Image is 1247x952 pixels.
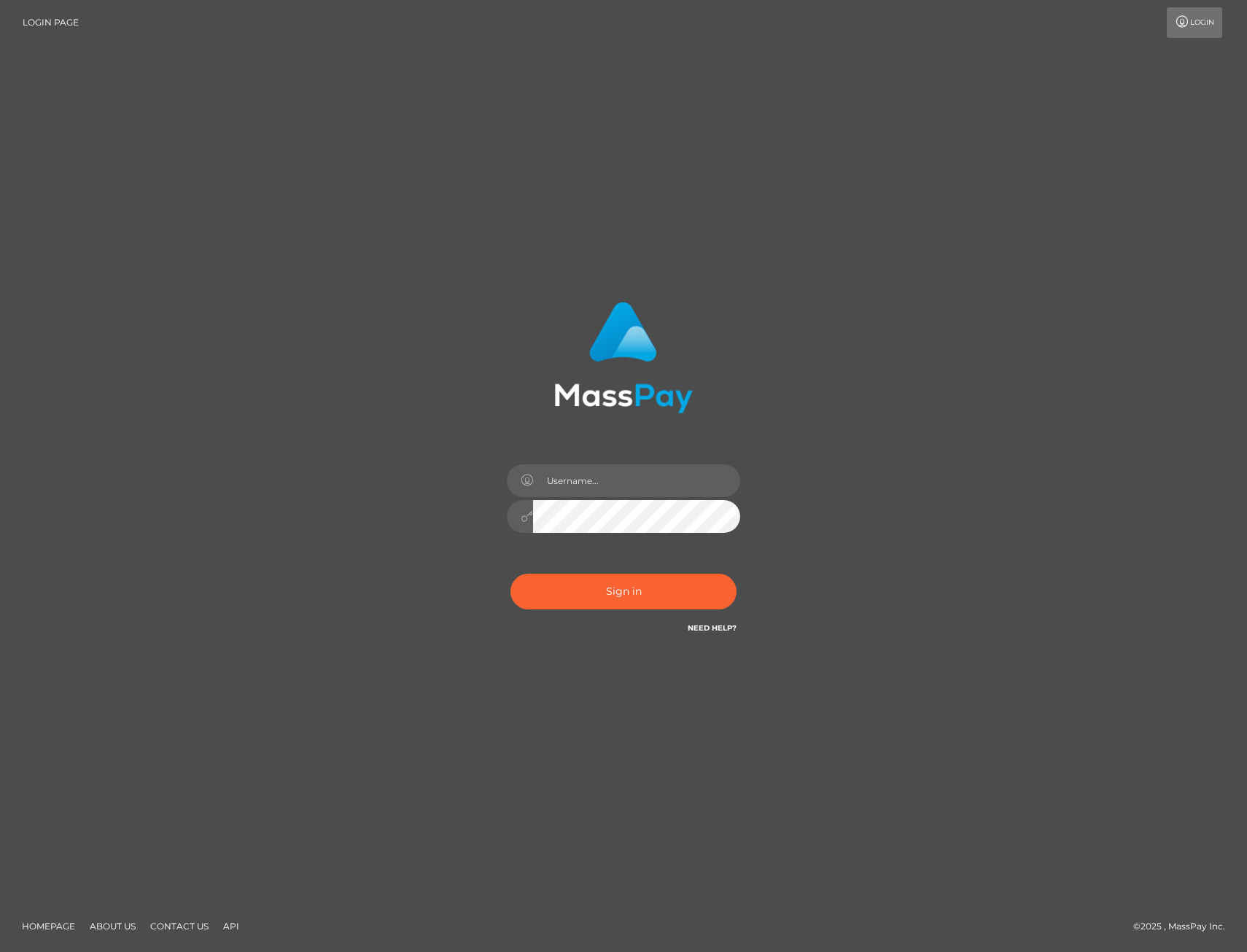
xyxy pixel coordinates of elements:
[144,915,214,937] a: Contact Us
[1133,918,1236,935] div: © 2025 , MassPay Inc.
[1167,7,1222,38] a: Login
[84,915,141,937] a: About Us
[533,464,740,497] input: Username...
[554,302,693,413] img: MassPay Login
[688,623,737,633] a: Need Help?
[510,574,737,609] button: Sign in
[217,915,245,937] a: API
[16,915,81,937] a: Homepage
[23,7,79,38] a: Login Page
